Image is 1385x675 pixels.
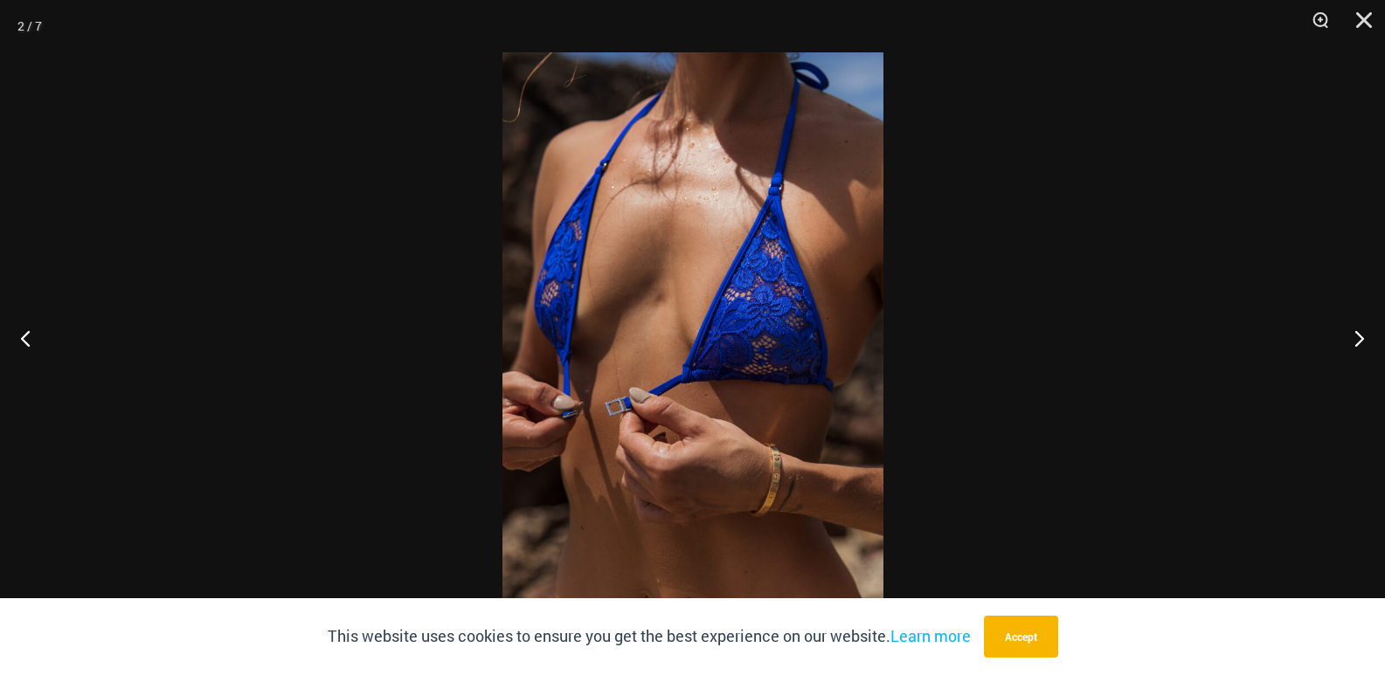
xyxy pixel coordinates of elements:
button: Next [1319,294,1385,382]
a: Learn more [890,625,971,646]
div: 2 / 7 [17,13,42,39]
button: Accept [984,616,1058,658]
p: This website uses cookies to ensure you get the best experience on our website. [328,623,971,650]
img: Island Heat Ocean 309 Top 02 [502,52,883,623]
